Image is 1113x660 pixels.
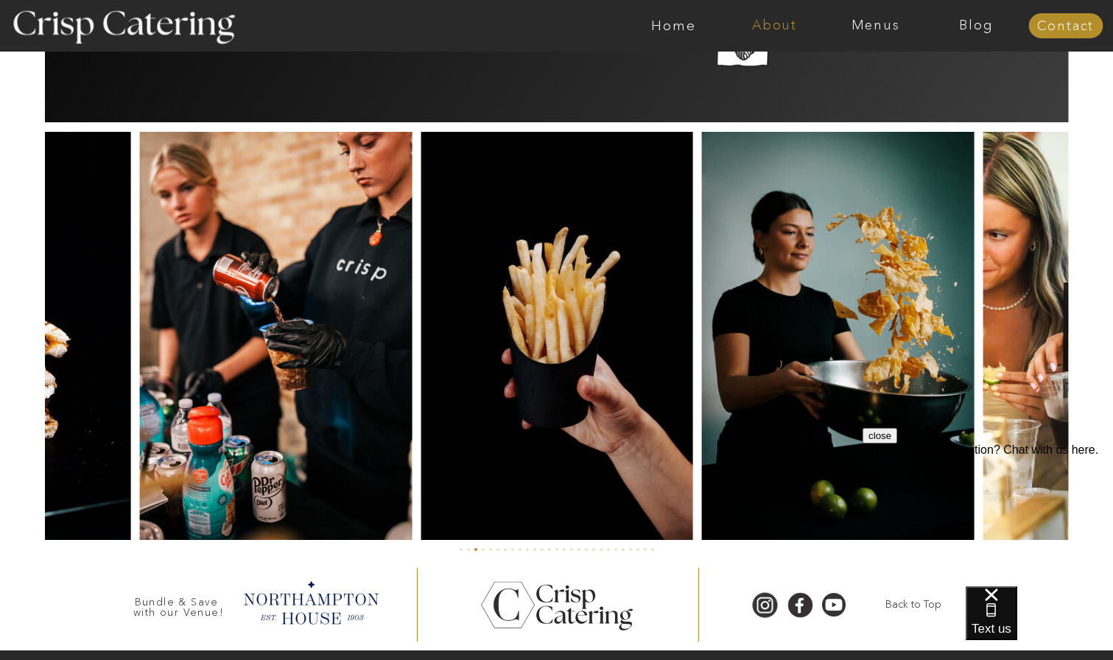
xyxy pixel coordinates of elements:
[651,548,654,551] li: Page dot 27
[623,18,724,33] a: Home
[825,18,926,33] a: Menus
[724,18,825,33] a: About
[460,548,463,551] li: Page dot 1
[926,18,1027,33] a: Blog
[1028,19,1103,34] a: Contact
[966,586,1113,660] iframe: podium webchat widget bubble
[128,597,230,611] h3: Bundle & Save with our Venue!
[467,548,470,551] li: Page dot 2
[644,548,647,551] li: Page dot 26
[867,597,961,612] a: Back to Top
[863,428,1113,605] iframe: podium webchat widget prompt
